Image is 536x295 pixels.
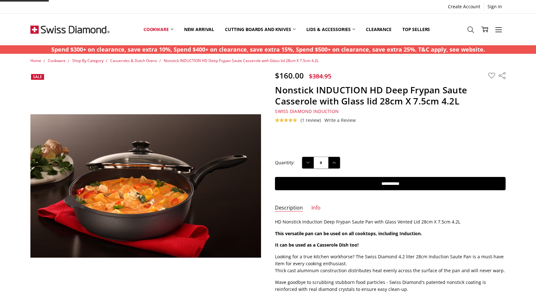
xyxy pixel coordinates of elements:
[275,253,506,274] p: Looking for a true kitchen workhorse? The Swiss Diamond 4.2 liter 28cm Induction Saute Pan is a m...
[30,58,41,63] a: Home
[275,70,304,81] span: $160.00
[33,74,42,79] span: Sale
[311,204,321,212] a: Info
[51,45,485,54] p: Spend $300+ on clearance, save extra 10%, Spend $400+ on clearance, save extra 15%, Spend $500+ o...
[275,85,506,107] h1: Nonstick INDUCTION HD Deep Frypan Saute Casserole with Glass lid 28cm X 7.5cm 4.2L
[275,279,506,293] p: Wave goodbye to scrubbing stubborn food particles - Swiss Diamond's patented nonstick coating is ...
[164,58,319,63] a: Nonstick INDUCTION HD Deep Frypan Saute Casserole with Glass lid 28cm X 7.5cm 4.2L
[138,15,179,43] a: Cookware
[309,72,331,80] span: $384.95
[361,15,397,43] a: Clearance
[397,15,435,43] a: Top Sellers
[444,2,484,11] a: Create Account
[110,58,157,63] a: Casseroles & Dutch Ovens
[220,15,301,43] a: Cutting boards and knives
[275,159,295,166] label: Quantity:
[179,15,220,43] a: New arrival
[72,58,104,63] a: Shop By Category
[30,14,110,45] img: Free Shipping On Every Order
[275,204,303,212] a: Description
[301,15,361,43] a: Lids & Accessories
[484,2,506,11] a: Sign In
[275,108,339,114] span: Swiss Diamond Induction
[275,242,359,248] strong: It can be used as a Casserole Dish too!
[275,218,506,225] p: HD Nonstick Induction Deep Frypan Saute Pan with Glass Vented Lid 28cm X 7.5cm 4.2L
[275,230,422,236] strong: This versatile pan can be used on all cooktops, including Induction.
[301,118,321,123] a: (1 review)
[48,58,66,63] a: Cookware
[324,118,356,123] a: Write a Review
